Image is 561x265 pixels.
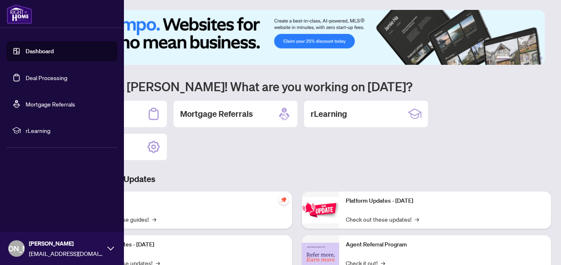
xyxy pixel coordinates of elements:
p: Agent Referral Program [346,240,544,249]
button: 5 [533,57,536,60]
img: Slide 0 [43,10,545,65]
span: [EMAIL_ADDRESS][DOMAIN_NAME] [29,249,103,258]
img: Platform Updates - June 23, 2025 [302,197,339,223]
span: rLearning [26,126,112,135]
img: logo [7,4,32,24]
p: Self-Help [87,196,285,206]
h2: Mortgage Referrals [180,108,253,120]
a: Mortgage Referrals [26,100,75,108]
button: Open asap [528,236,553,261]
button: 1 [497,57,510,60]
button: 2 [513,57,516,60]
a: Dashboard [26,47,54,55]
span: → [152,215,156,224]
p: Platform Updates - [DATE] [346,196,544,206]
span: pushpin [279,195,289,205]
span: [PERSON_NAME] [29,239,103,248]
p: Platform Updates - [DATE] [87,240,285,249]
a: Check out these updates!→ [346,215,419,224]
button: 3 [520,57,523,60]
h1: Welcome back [PERSON_NAME]! What are you working on [DATE]? [43,78,551,94]
a: Deal Processing [26,74,67,81]
span: → [415,215,419,224]
h3: Brokerage & Industry Updates [43,173,551,185]
h2: rLearning [311,108,347,120]
button: 4 [526,57,530,60]
button: 6 [540,57,543,60]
